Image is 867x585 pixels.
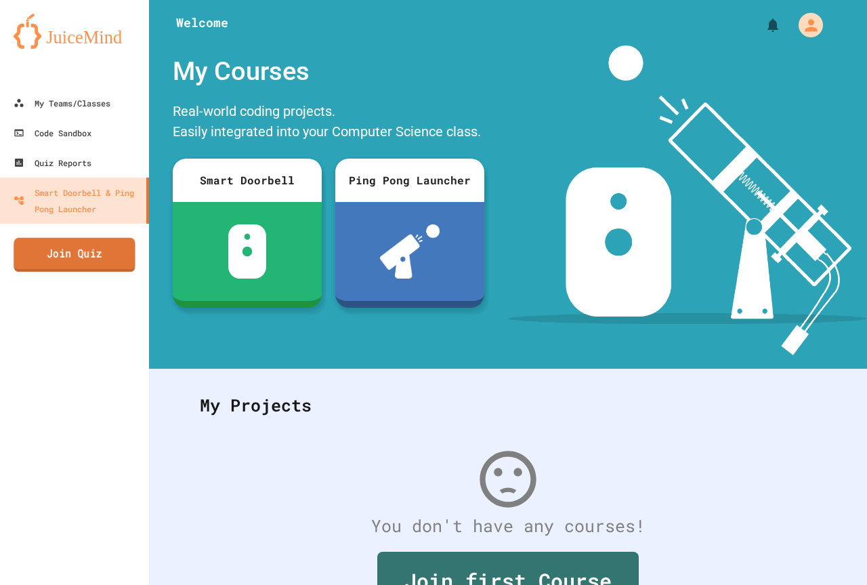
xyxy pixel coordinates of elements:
[173,159,322,202] div: Smart Doorbell
[186,513,830,539] div: You don't have any courses!
[14,95,110,111] div: My Teams/Classes
[228,224,267,279] img: sdb-white.svg
[784,9,826,41] div: My Account
[14,125,91,141] div: Code Sandbox
[186,379,830,432] div: My Projects
[14,238,135,272] a: Join Quiz
[380,224,440,279] img: ppl-with-ball.png
[508,45,867,355] img: banner-image-my-projects.png
[14,184,141,217] div: Smart Doorbell & Ping Pong Launcher
[14,155,91,171] div: Quiz Reports
[335,159,484,202] div: Ping Pong Launcher
[166,98,491,148] div: Real-world coding projects. Easily integrated into your Computer Science class.
[14,14,135,49] img: logo-orange.svg
[740,14,784,37] div: My Notifications
[166,45,491,98] div: My Courses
